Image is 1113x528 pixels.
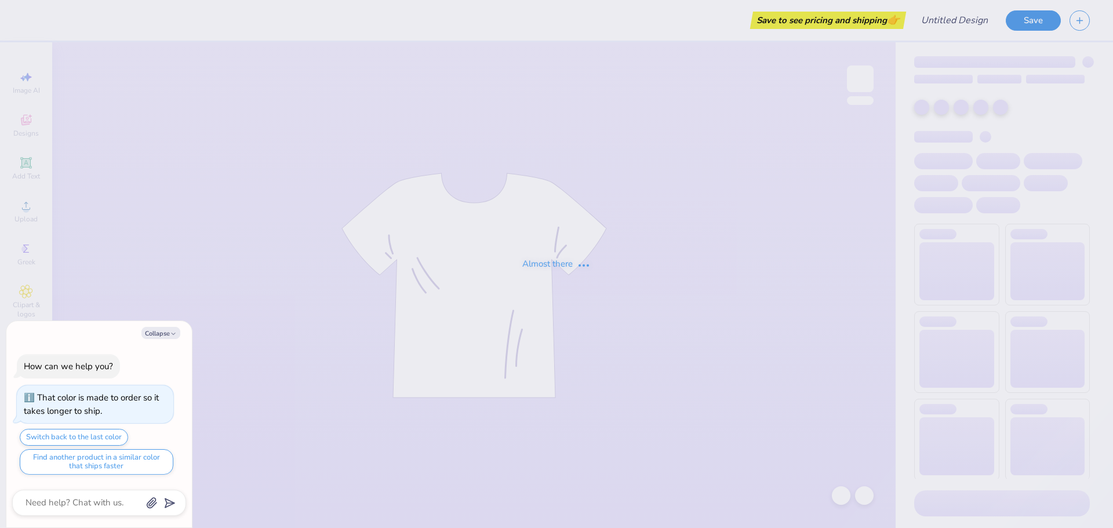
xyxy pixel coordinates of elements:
[24,392,159,417] div: That color is made to order so it takes longer to ship.
[20,449,173,475] button: Find another product in a similar color that ships faster
[141,327,180,339] button: Collapse
[522,257,591,271] div: Almost there
[24,361,113,372] div: How can we help you?
[20,429,128,446] button: Switch back to the last color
